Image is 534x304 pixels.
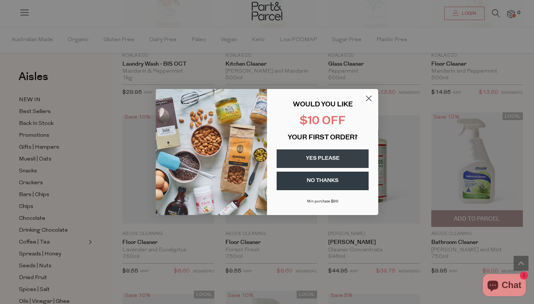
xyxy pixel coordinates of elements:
button: YES PLEASE [277,149,369,168]
img: 43fba0fb-7538-40bc-babb-ffb1a4d097bc.jpeg [156,89,267,215]
span: Min purchase $99 [307,199,339,204]
span: YOUR FIRST ORDER? [288,135,357,141]
inbox-online-store-chat: Shopify online store chat [481,274,528,298]
button: NO THANKS [277,172,369,190]
button: Close dialog [362,92,375,105]
span: WOULD YOU LIKE [293,102,353,108]
span: $10 OFF [300,116,346,127]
